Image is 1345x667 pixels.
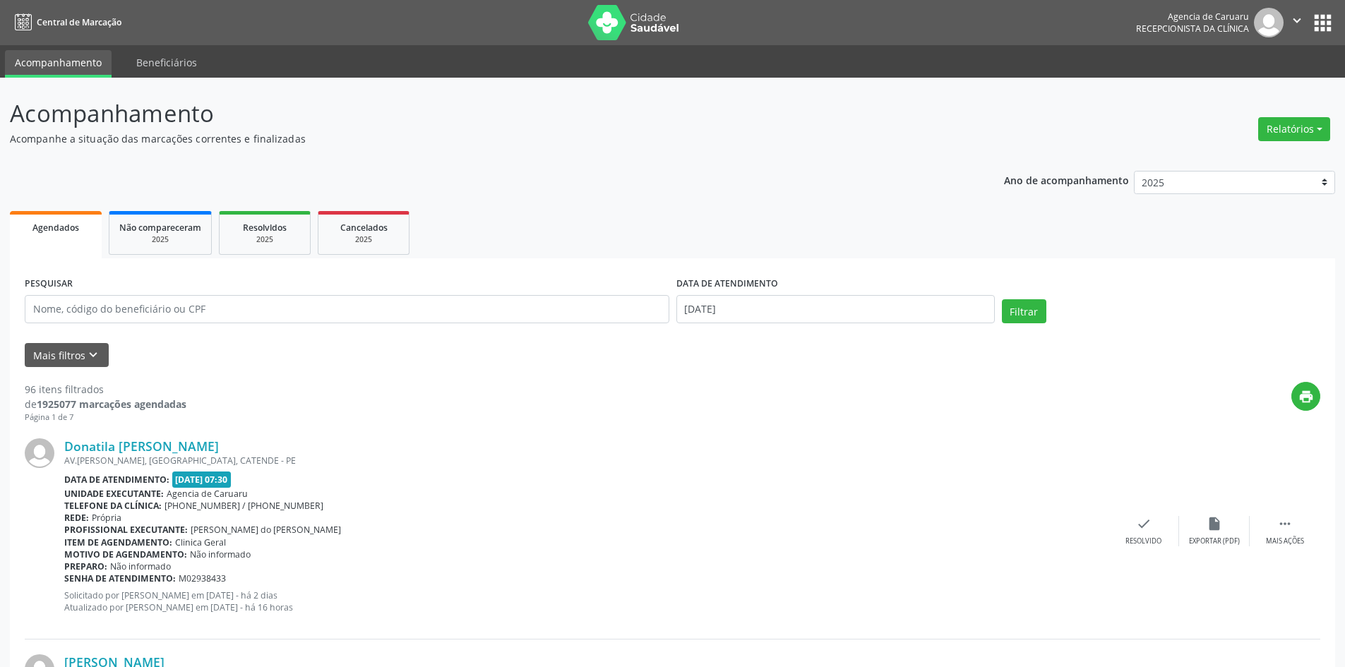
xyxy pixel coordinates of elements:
p: Acompanhe a situação das marcações correntes e finalizadas [10,131,938,146]
i:  [1289,13,1305,28]
b: Rede: [64,512,89,524]
label: PESQUISAR [25,273,73,295]
a: Donatila [PERSON_NAME] [64,438,219,454]
span: M02938433 [179,572,226,584]
b: Item de agendamento: [64,536,172,548]
i: keyboard_arrow_down [85,347,101,363]
span: [PHONE_NUMBER] / [PHONE_NUMBER] [165,500,323,512]
span: [DATE] 07:30 [172,471,232,488]
p: Acompanhamento [10,96,938,131]
a: Central de Marcação [10,11,121,34]
button: Filtrar [1002,299,1046,323]
div: Agencia de Caruaru [1136,11,1249,23]
i: check [1136,516,1152,531]
div: 96 itens filtrados [25,382,186,397]
span: Cancelados [340,222,388,234]
img: img [25,438,54,468]
i: insert_drive_file [1207,516,1222,531]
b: Senha de atendimento: [64,572,176,584]
b: Motivo de agendamento: [64,548,187,560]
b: Telefone da clínica: [64,500,162,512]
a: Acompanhamento [5,50,112,78]
span: Não informado [190,548,251,560]
span: Não informado [110,560,171,572]
div: Mais ações [1266,536,1304,546]
div: 2025 [229,234,300,245]
span: Clinica Geral [175,536,226,548]
span: Agencia de Caruaru [167,488,248,500]
label: DATA DE ATENDIMENTO [676,273,778,295]
span: Recepcionista da clínica [1136,23,1249,35]
button: apps [1310,11,1335,35]
div: 2025 [328,234,399,245]
a: Beneficiários [126,50,207,75]
div: 2025 [119,234,201,245]
b: Profissional executante: [64,524,188,536]
button: Mais filtroskeyboard_arrow_down [25,343,109,368]
input: Nome, código do beneficiário ou CPF [25,295,669,323]
b: Preparo: [64,560,107,572]
p: Ano de acompanhamento [1004,171,1129,188]
span: Central de Marcação [37,16,121,28]
i:  [1277,516,1293,531]
img: img [1254,8,1284,37]
i: print [1298,389,1314,404]
div: AV.[PERSON_NAME], [GEOGRAPHIC_DATA], CATENDE - PE [64,455,1108,467]
input: Selecione um intervalo [676,295,995,323]
button:  [1284,8,1310,37]
div: de [25,397,186,411]
button: print [1291,382,1320,411]
b: Unidade executante: [64,488,164,500]
span: Resolvidos [243,222,287,234]
p: Solicitado por [PERSON_NAME] em [DATE] - há 2 dias Atualizado por [PERSON_NAME] em [DATE] - há 16... [64,589,1108,613]
strong: 1925077 marcações agendadas [37,397,186,411]
div: Exportar (PDF) [1189,536,1240,546]
span: Própria [92,512,121,524]
span: Agendados [32,222,79,234]
span: [PERSON_NAME] do [PERSON_NAME] [191,524,341,536]
div: Página 1 de 7 [25,411,186,423]
button: Relatórios [1258,117,1330,141]
b: Data de atendimento: [64,474,169,486]
div: Resolvido [1125,536,1161,546]
span: Não compareceram [119,222,201,234]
